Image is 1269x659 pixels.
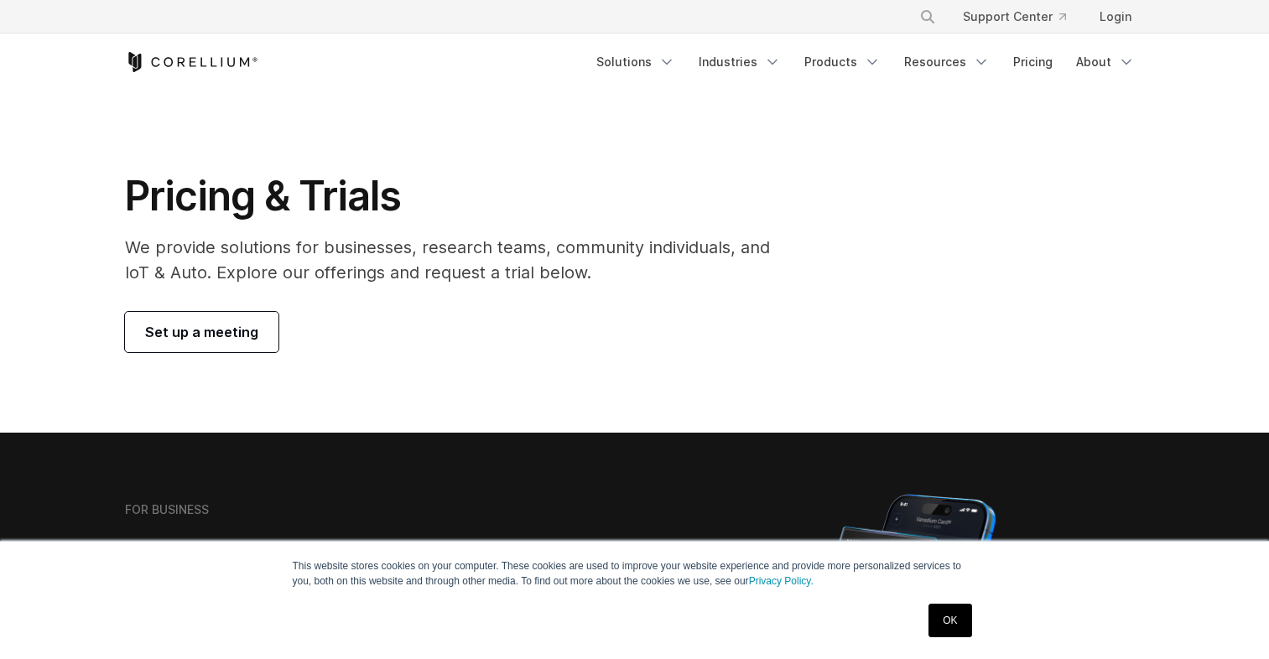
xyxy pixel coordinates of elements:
[586,47,685,77] a: Solutions
[899,2,1145,32] div: Navigation Menu
[1086,2,1145,32] a: Login
[125,312,278,352] a: Set up a meeting
[913,2,943,32] button: Search
[1066,47,1145,77] a: About
[586,47,1145,77] div: Navigation Menu
[949,2,1079,32] a: Support Center
[1003,47,1063,77] a: Pricing
[125,52,258,72] a: Corellium Home
[125,235,793,285] p: We provide solutions for businesses, research teams, community individuals, and IoT & Auto. Explo...
[689,47,791,77] a: Industries
[894,47,1000,77] a: Resources
[145,322,258,342] span: Set up a meeting
[794,47,891,77] a: Products
[749,575,814,587] a: Privacy Policy.
[928,604,971,637] a: OK
[125,171,793,221] h1: Pricing & Trials
[293,558,977,589] p: This website stores cookies on your computer. These cookies are used to improve your website expe...
[125,502,209,517] h6: FOR BUSINESS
